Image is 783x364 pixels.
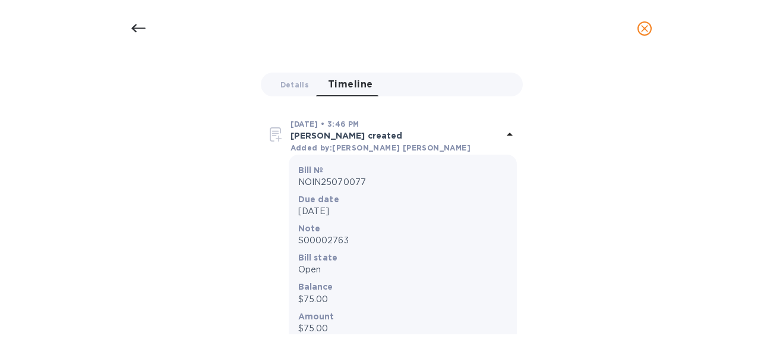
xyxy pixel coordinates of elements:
[298,224,321,233] b: Note
[298,176,507,189] p: NOIN25070077
[298,293,507,306] p: $75.00
[298,253,338,262] b: Bill state
[291,130,503,142] p: [PERSON_NAME] created
[298,322,507,335] p: $75.00
[298,194,339,204] b: Due date
[328,76,373,93] span: Timeline
[298,312,334,321] b: Amount
[267,117,517,155] div: [DATE] • 3:46 PM[PERSON_NAME] createdAdded by:[PERSON_NAME] [PERSON_NAME]
[298,263,507,276] p: Open
[291,120,359,128] b: [DATE] • 3:46 PM
[298,282,333,291] b: Balance
[280,79,309,91] span: Details
[291,143,471,152] b: Added by: [PERSON_NAME] [PERSON_NAME]
[298,205,507,218] p: [DATE]
[630,14,659,43] button: close
[298,234,507,247] p: S00002763
[298,165,324,175] b: Bill №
